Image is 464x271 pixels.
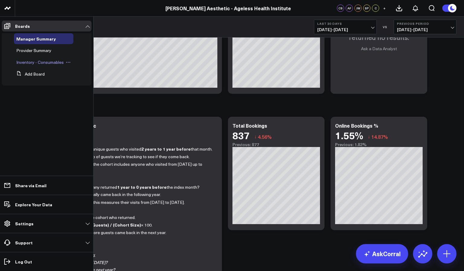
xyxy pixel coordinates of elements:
p: This is the number of unique guests who visited that month. [51,145,213,153]
p: : [39,206,213,214]
p: : [39,138,213,145]
strong: 1 year to 0 years before [117,184,167,190]
span: Manager Summary [16,36,56,42]
b: Previous Period [397,22,453,25]
div: CS [337,5,344,12]
li: For each month, we're asking: [39,251,213,259]
p: For [DATE], this measures their visits from [DATE] to [DATE]. [51,198,213,206]
a: Log Out [2,256,91,267]
p: Share via Email [15,183,46,188]
div: AF [346,5,353,12]
span: [DATE] - [DATE] [317,27,373,32]
span: [DATE] - [DATE] [397,27,453,32]
div: C [372,5,379,12]
p: Of that cohort, how many returned the index month? [51,183,213,191]
div: 837 [232,130,250,141]
div: Previous: 1.82% [335,142,423,147]
p: For each : [27,130,213,138]
div: JW [354,5,362,12]
div: Total Bookings [232,122,267,129]
span: ↓ [254,133,257,141]
span: 14.87% [371,133,388,140]
div: 1.55% [335,130,363,141]
button: Previous Period[DATE]-[DATE] [394,20,456,34]
span: ↓ [368,133,370,141]
div: SP [363,5,370,12]
p: Formula:: × 100. [51,221,213,229]
span: + [383,6,386,10]
b: Last 30 Days [317,22,373,25]
a: Ask a Data Analyst [361,46,397,51]
div: Online Bookings % [335,122,378,129]
p: Settings [15,221,34,226]
span: Inventory - Consumables [16,59,64,65]
p: Think of it as the group of guests we’re tracking to see if they come back. [51,153,213,161]
a: AskCorral [356,244,408,263]
p: : [39,175,213,183]
p: Support [15,240,33,245]
p: A higher rate means more guests came back in the next year. [51,229,213,237]
p: Log Out [15,259,32,264]
span: 4.56% [258,133,272,140]
div: VS [380,25,391,29]
strong: 2 years to 1 year before [141,146,191,152]
button: Add Board [14,69,45,80]
button: Last 30 Days[DATE]-[DATE] [314,20,377,34]
div: Previous: 877 [232,142,320,147]
a: Provider Summary [16,48,51,53]
p: Boards [15,24,30,28]
p: Explore Your Data [15,202,52,207]
a: [PERSON_NAME] Aesthetic - Ageless Health Institute [165,5,291,11]
a: Manager Summary [16,36,56,41]
button: + [381,5,388,12]
p: This checks who actually came back in the following year. [51,191,213,198]
p: The percentage of the cohort who returned. [51,214,213,221]
strong: (Returning Guests) / (Cohort Size) [69,222,141,228]
p: For [DATE], the cohort includes anyone who visited from [DATE] up to [DATE]. [51,160,213,175]
a: Inventory - Consumables [16,60,64,65]
span: Provider Summary [16,47,51,53]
